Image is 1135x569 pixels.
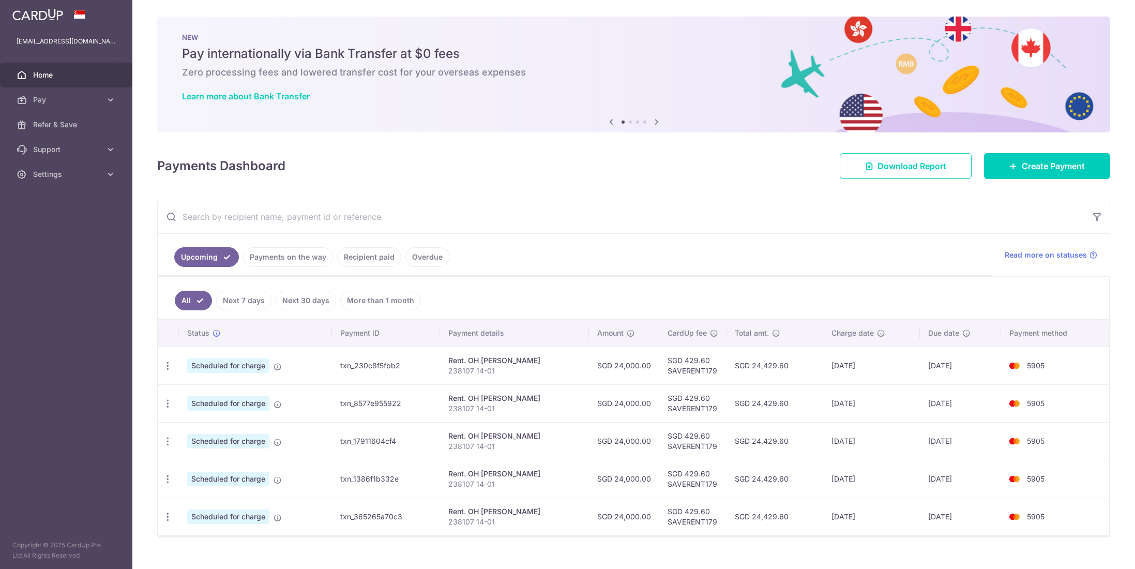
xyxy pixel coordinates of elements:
[448,355,581,366] div: Rent. OH [PERSON_NAME]
[984,153,1110,179] a: Create Payment
[448,393,581,403] div: Rent. OH [PERSON_NAME]
[448,441,581,452] p: 238107 14-01
[187,472,269,486] span: Scheduled for charge
[216,291,271,310] a: Next 7 days
[1004,397,1025,410] img: Bank Card
[735,328,769,338] span: Total amt.
[332,347,440,384] td: txn_230c8f5fbb2
[831,328,874,338] span: Charge date
[823,498,920,535] td: [DATE]
[1005,250,1097,260] a: Read more on statuses
[589,384,659,422] td: SGD 24,000.00
[1005,250,1087,260] span: Read more on statuses
[182,91,310,101] a: Learn more about Bank Transfer
[920,384,1001,422] td: [DATE]
[840,153,972,179] a: Download Report
[1004,435,1025,447] img: Bank Card
[332,460,440,498] td: txn_1386f1b332e
[1027,361,1045,370] span: 5905
[440,320,589,347] th: Payment details
[182,66,1085,79] h6: Zero processing fees and lowered transfer cost for your overseas expenses
[1004,473,1025,485] img: Bank Card
[187,434,269,448] span: Scheduled for charge
[332,422,440,460] td: txn_17911604cf4
[1004,511,1025,523] img: Bank Card
[157,17,1110,132] img: Bank transfer banner
[33,119,101,130] span: Refer & Save
[659,347,727,384] td: SGD 429.60 SAVERENT179
[727,347,823,384] td: SGD 24,429.60
[589,460,659,498] td: SGD 24,000.00
[33,70,101,80] span: Home
[1027,474,1045,483] span: 5905
[33,144,101,155] span: Support
[920,498,1001,535] td: [DATE]
[920,460,1001,498] td: [DATE]
[659,498,727,535] td: SGD 429.60 SAVERENT179
[175,291,212,310] a: All
[187,396,269,411] span: Scheduled for charge
[187,358,269,373] span: Scheduled for charge
[448,403,581,414] p: 238107 14-01
[928,328,959,338] span: Due date
[33,169,101,179] span: Settings
[727,422,823,460] td: SGD 24,429.60
[17,36,116,47] p: [EMAIL_ADDRESS][DOMAIN_NAME]
[659,422,727,460] td: SGD 429.60 SAVERENT179
[448,469,581,479] div: Rent. OH [PERSON_NAME]
[448,506,581,517] div: Rent. OH [PERSON_NAME]
[337,247,401,267] a: Recipient paid
[823,422,920,460] td: [DATE]
[448,431,581,441] div: Rent. OH [PERSON_NAME]
[12,8,63,21] img: CardUp
[589,347,659,384] td: SGD 24,000.00
[823,460,920,498] td: [DATE]
[920,422,1001,460] td: [DATE]
[1027,512,1045,521] span: 5905
[1027,437,1045,445] span: 5905
[187,328,209,338] span: Status
[1001,320,1109,347] th: Payment method
[920,347,1001,384] td: [DATE]
[823,384,920,422] td: [DATE]
[243,247,333,267] a: Payments on the way
[589,422,659,460] td: SGD 24,000.00
[823,347,920,384] td: [DATE]
[182,33,1085,41] p: NEW
[448,366,581,376] p: 238107 14-01
[448,479,581,489] p: 238107 14-01
[33,95,101,105] span: Pay
[597,328,624,338] span: Amount
[157,157,285,175] h4: Payments Dashboard
[187,510,269,524] span: Scheduled for charge
[158,200,1085,233] input: Search by recipient name, payment id or reference
[340,291,421,310] a: More than 1 month
[668,328,707,338] span: CardUp fee
[332,384,440,422] td: txn_8577e955922
[174,247,239,267] a: Upcoming
[332,320,440,347] th: Payment ID
[727,384,823,422] td: SGD 24,429.60
[276,291,336,310] a: Next 30 days
[727,498,823,535] td: SGD 24,429.60
[405,247,449,267] a: Overdue
[589,498,659,535] td: SGD 24,000.00
[448,517,581,527] p: 238107 14-01
[1022,160,1085,172] span: Create Payment
[182,46,1085,62] h5: Pay internationally via Bank Transfer at $0 fees
[1004,360,1025,372] img: Bank Card
[727,460,823,498] td: SGD 24,429.60
[877,160,946,172] span: Download Report
[332,498,440,535] td: txn_365265a70c3
[1027,399,1045,408] span: 5905
[659,460,727,498] td: SGD 429.60 SAVERENT179
[659,384,727,422] td: SGD 429.60 SAVERENT179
